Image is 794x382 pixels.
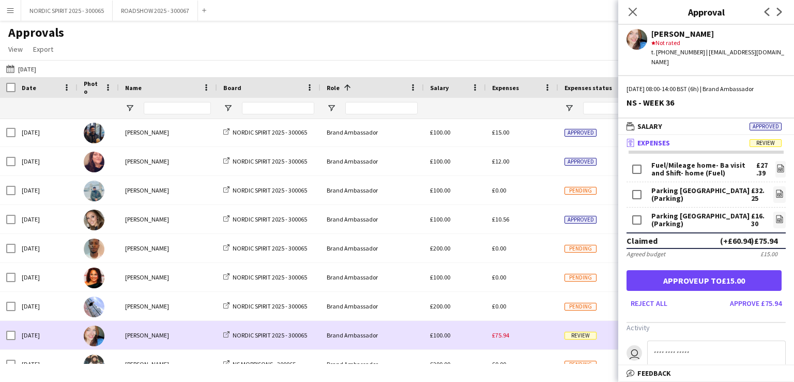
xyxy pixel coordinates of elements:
[22,84,36,92] span: Date
[320,118,424,146] div: Brand Ambassador
[492,128,509,136] span: £15.00
[223,215,307,223] a: NORDIC SPIRIT 2025 - 300065
[84,181,104,201] img: Zeeshan Haider
[751,212,767,228] div: £16.30
[651,29,786,38] div: [PERSON_NAME]
[119,263,217,291] div: [PERSON_NAME]
[627,270,782,291] button: Approveup to£15.00
[16,321,78,349] div: [DATE]
[84,152,104,172] img: mina dilella
[320,205,424,233] div: Brand Ambassador
[564,187,597,195] span: Pending
[29,42,57,56] a: Export
[564,274,597,282] span: Pending
[84,326,104,346] img: Stephanie Baillie
[651,38,786,48] div: Not rated
[627,236,658,246] div: Claimed
[233,331,307,339] span: NORDIC SPIRIT 2025 - 300065
[16,350,78,378] div: [DATE]
[223,84,241,92] span: Board
[430,273,450,281] span: £100.00
[113,1,198,21] button: ROADSHOW 2025 - 300067
[627,84,786,94] div: [DATE] 08:00-14:00 BST (6h) | Brand Ambassador
[430,186,450,194] span: £100.00
[125,84,142,92] span: Name
[492,273,506,281] span: £0.00
[492,84,519,92] span: Expenses
[760,250,777,258] div: £15.00
[119,292,217,320] div: [PERSON_NAME]
[223,302,307,310] a: NORDIC SPIRIT 2025 - 300065
[16,205,78,233] div: [DATE]
[4,63,38,75] button: [DATE]
[492,360,506,368] span: £0.00
[430,244,450,252] span: £200.00
[84,297,104,317] img: Kyle Eveling
[492,244,506,252] span: £0.00
[233,128,307,136] span: NORDIC SPIRIT 2025 - 300065
[327,104,336,113] button: Open Filter Menu
[223,273,307,281] a: NORDIC SPIRIT 2025 - 300065
[84,268,104,288] img: Vanessa Rivett
[345,102,418,114] input: Role Filter Input
[756,161,769,177] div: £27.39
[320,321,424,349] div: Brand Ambassador
[618,365,794,381] mat-expansion-panel-header: Feedback
[651,187,751,202] div: Parking [GEOGRAPHIC_DATA] (Parking)
[84,210,104,230] img: Molly Crossley
[430,84,449,92] span: Salary
[637,138,670,148] span: Expenses
[119,205,217,233] div: [PERSON_NAME]
[223,157,307,165] a: NORDIC SPIRIT 2025 - 300065
[233,186,307,194] span: NORDIC SPIRIT 2025 - 300065
[564,129,597,137] span: Approved
[564,158,597,166] span: Approved
[320,147,424,175] div: Brand Ambassador
[651,212,751,228] div: Parking [GEOGRAPHIC_DATA] (Parking)
[16,176,78,204] div: [DATE]
[564,332,597,340] span: Review
[651,48,786,66] div: t. [PHONE_NUMBER] | [EMAIL_ADDRESS][DOMAIN_NAME]
[726,295,786,312] button: Approve £75.94
[119,147,217,175] div: [PERSON_NAME]
[21,1,113,21] button: NORDIC SPIRIT 2025 - 300065
[84,355,104,375] img: Charlotte Ritchie
[223,331,307,339] a: NORDIC SPIRIT 2025 - 300065
[627,98,786,107] div: NS - WEEK 36
[233,360,296,368] span: NS MORRISONS - 300065
[720,236,777,246] div: (+£60.94) £75.94
[119,176,217,204] div: [PERSON_NAME]
[492,331,509,339] span: £75.94
[119,118,217,146] div: [PERSON_NAME]
[430,128,450,136] span: £100.00
[430,360,450,368] span: £200.00
[16,118,78,146] div: [DATE]
[33,45,53,54] span: Export
[320,234,424,262] div: Brand Ambassador
[492,302,506,310] span: £0.00
[627,295,671,312] button: Reject all
[16,263,78,291] div: [DATE]
[84,239,104,259] img: Toheeb oladimeji
[651,161,756,177] div: Fuel/Mileage home- Ba visit and Shift- home (Fuel)
[4,42,27,56] a: View
[430,302,450,310] span: £200.00
[16,147,78,175] div: [DATE]
[8,45,23,54] span: View
[564,84,612,92] span: Expenses status
[233,215,307,223] span: NORDIC SPIRIT 2025 - 300065
[320,350,424,378] div: Brand Ambassador
[492,157,509,165] span: £12.00
[84,123,104,143] img: George Tom
[627,250,665,258] div: Agreed budget
[320,292,424,320] div: Brand Ambassador
[16,234,78,262] div: [DATE]
[327,84,340,92] span: Role
[16,292,78,320] div: [DATE]
[119,350,217,378] div: [PERSON_NAME]
[750,123,782,130] span: Approved
[583,102,624,114] input: Expenses status Filter Input
[242,102,314,114] input: Board Filter Input
[223,186,307,194] a: NORDIC SPIRIT 2025 - 300065
[233,273,307,281] span: NORDIC SPIRIT 2025 - 300065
